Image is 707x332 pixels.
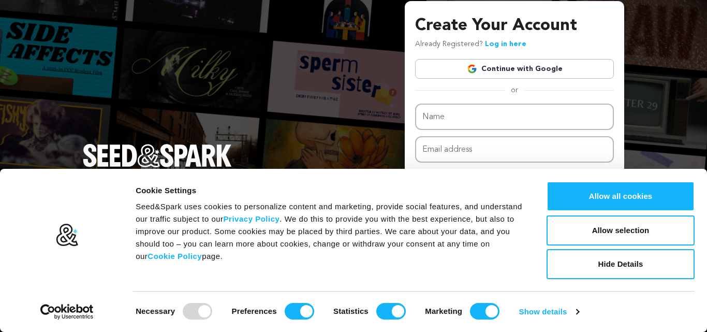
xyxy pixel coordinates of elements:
p: Already Registered? [415,38,526,51]
span: or [505,85,524,95]
strong: Marketing [425,307,462,315]
strong: Necessary [136,307,175,315]
a: Show details [519,304,579,320]
a: Privacy Policy [224,214,280,223]
button: Hide Details [547,249,695,279]
strong: Statistics [333,307,369,315]
button: Allow selection [547,215,695,246]
div: Cookie Settings [136,184,523,197]
a: Seed&Spark Homepage [83,144,232,187]
a: Continue with Google [415,59,614,79]
a: Cookie Policy [148,252,202,261]
input: Name [415,104,614,130]
img: logo [55,223,79,247]
a: Usercentrics Cookiebot - opens in a new window [22,304,112,320]
div: Seed&Spark uses cookies to personalize content and marketing, provide social features, and unders... [136,200,523,263]
a: Log in here [485,40,526,48]
input: Email address [415,136,614,163]
img: Google logo [467,64,477,74]
h3: Create Your Account [415,13,614,38]
button: Allow all cookies [547,181,695,211]
strong: Preferences [232,307,277,315]
img: Seed&Spark Logo [83,144,232,167]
